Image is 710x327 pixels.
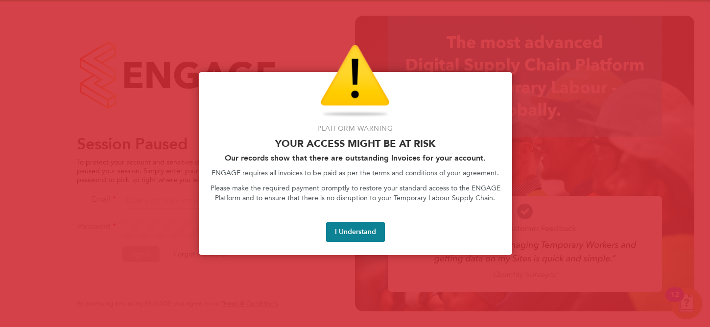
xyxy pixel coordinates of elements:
p: Please make the required payment promptly to restore your standard access to the ENGAGE Platform ... [211,184,500,203]
p: ENGAGE requires all invoices to be paid as per the terms and conditions of your agreement. [211,168,500,178]
p: Platform Warning [211,124,500,134]
h2: Our records show that there are outstanding Invoices for your account. [211,153,500,163]
button: I Understand [326,222,385,242]
p: Your access might be at risk [211,138,500,149]
img: Warning Icon [320,45,390,118]
div: Access At Risk [199,72,512,255]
